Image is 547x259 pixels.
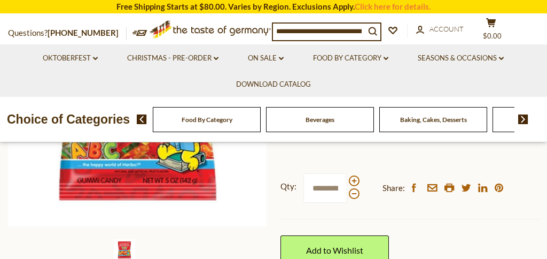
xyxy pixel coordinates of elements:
[418,52,504,64] a: Seasons & Occasions
[518,115,528,124] img: next arrow
[416,24,464,35] a: Account
[48,28,119,37] a: [PHONE_NUMBER]
[400,116,467,124] a: Baking, Cakes, Desserts
[303,173,347,203] input: Qty:
[313,52,388,64] a: Food By Category
[182,116,232,124] a: Food By Category
[429,25,464,33] span: Account
[8,26,127,40] p: Questions?
[306,116,334,124] a: Beverages
[236,79,311,90] a: Download Catalog
[382,181,405,195] span: Share:
[248,52,284,64] a: On Sale
[127,52,218,64] a: Christmas - PRE-ORDER
[355,2,431,11] a: Click here for details.
[475,18,507,44] button: $0.00
[137,115,147,124] img: previous arrow
[280,180,296,193] strong: Qty:
[483,32,502,40] span: $0.00
[43,52,98,64] a: Oktoberfest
